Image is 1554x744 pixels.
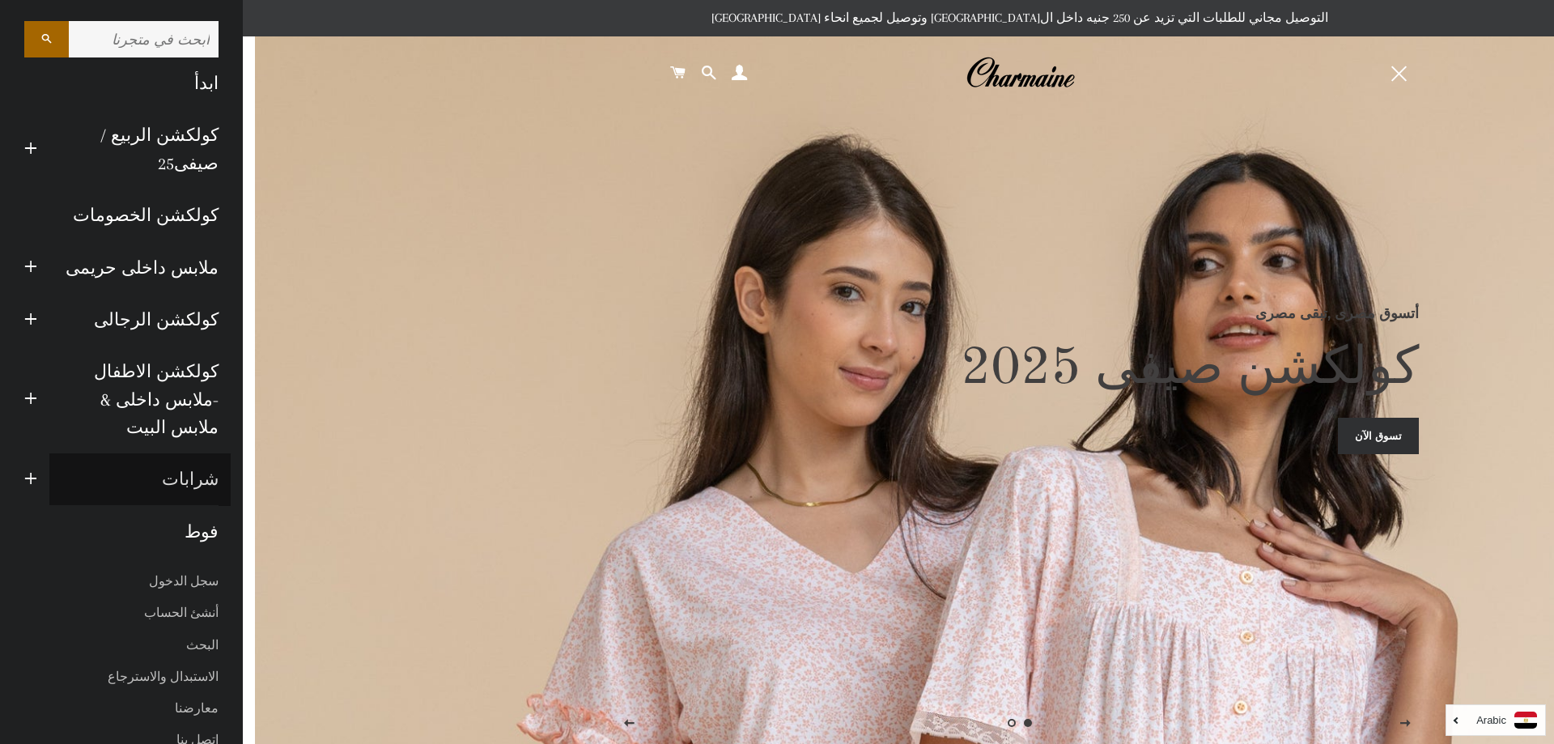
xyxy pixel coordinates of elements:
[609,704,650,744] button: الصفحه السابقة
[12,57,231,109] a: ابدأ
[1004,715,1020,731] a: تحميل الصور 2
[12,566,231,597] a: سجل الدخول
[1338,418,1419,453] a: تسوق الآن
[12,597,231,629] a: أنشئ الحساب
[49,453,231,505] a: شرابات
[1020,715,1036,731] a: الصفحه 1current
[966,55,1075,91] img: Charmaine Egypt
[49,294,231,346] a: كولكشن الرجالى
[633,302,1419,325] p: أتسوق مصرى ,تبقى مصرى
[12,189,231,241] a: كولكشن الخصومات
[1386,704,1426,744] button: الصفحه التالية
[12,661,231,693] a: الاستبدال والاسترجاع
[12,630,231,661] a: البحث
[49,109,231,189] a: كولكشن الربيع / صيفى25
[1454,712,1537,729] a: Arabic
[49,242,231,294] a: ملابس داخلى حريمى
[1476,715,1506,725] i: Arabic
[633,337,1419,402] h2: كولكشن صيفى 2025
[12,506,231,558] a: فوط
[49,346,231,453] a: كولكشن الاطفال -ملابس داخلى & ملابس البيت
[12,693,231,725] a: معارضنا
[69,21,219,57] input: ابحث في متجرنا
